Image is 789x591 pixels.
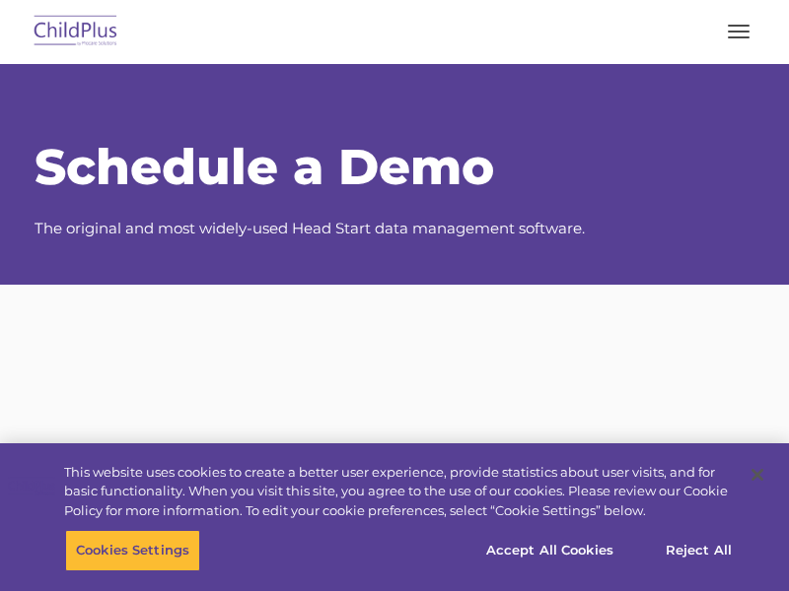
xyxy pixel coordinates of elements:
span: Schedule a Demo [35,137,494,197]
button: Accept All Cookies [475,530,624,571]
span: The original and most widely-used Head Start data management software. [35,219,585,237]
button: Cookies Settings [65,530,200,571]
button: Close [736,453,779,496]
div: This website uses cookies to create a better user experience, provide statistics about user visit... [64,463,734,521]
img: ChildPlus by Procare Solutions [30,9,122,55]
button: Reject All [637,530,760,571]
